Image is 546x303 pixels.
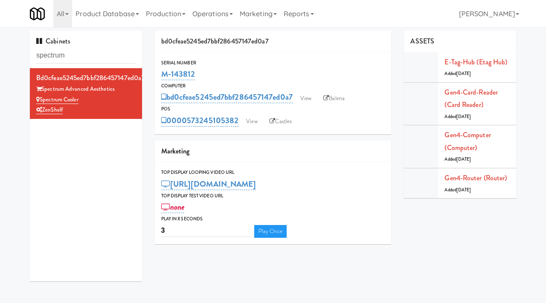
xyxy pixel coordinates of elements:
[456,70,471,77] span: [DATE]
[265,115,296,128] a: Castles
[161,201,185,213] a: none
[444,57,507,67] a: E-tag-hub (Etag Hub)
[254,225,287,238] a: Play Once
[36,84,136,95] div: Spectrum Advanced Aesthetics
[319,92,349,105] a: Balena
[161,68,195,80] a: M-143812
[30,6,45,21] img: Micromart
[242,115,261,128] a: View
[161,59,385,67] div: Serial Number
[444,156,471,162] span: Added
[36,95,78,104] a: Spectrum Cooler
[161,91,293,103] a: bd0cfeae5245ed7bbf286457147ed0a7
[456,113,471,120] span: [DATE]
[161,215,385,223] div: Play in X seconds
[161,82,385,90] div: Computer
[161,115,239,127] a: 0000573245105382
[155,31,392,52] div: bd0cfeae5245ed7bbf286457147ed0a7
[444,87,498,110] a: Gen4-card-reader (Card Reader)
[161,192,385,200] div: Top Display Test Video Url
[456,156,471,162] span: [DATE]
[36,48,136,63] input: Search cabinets
[36,72,136,84] div: bd0cfeae5245ed7bbf286457147ed0a7
[161,178,256,190] a: [URL][DOMAIN_NAME]
[444,187,471,193] span: Added
[444,130,491,153] a: Gen4-computer (Computer)
[296,92,316,105] a: View
[36,106,63,114] a: ZenShelf
[36,36,70,46] span: Cabinets
[30,68,142,119] li: bd0cfeae5245ed7bbf286457147ed0a7Spectrum Advanced Aesthetics Spectrum CoolerZenShelf
[161,146,190,156] span: Marketing
[161,105,385,113] div: POS
[456,187,471,193] span: [DATE]
[410,36,434,46] span: ASSETS
[444,70,471,77] span: Added
[444,173,507,183] a: Gen4-router (Router)
[161,168,385,177] div: Top Display Looping Video Url
[444,113,471,120] span: Added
